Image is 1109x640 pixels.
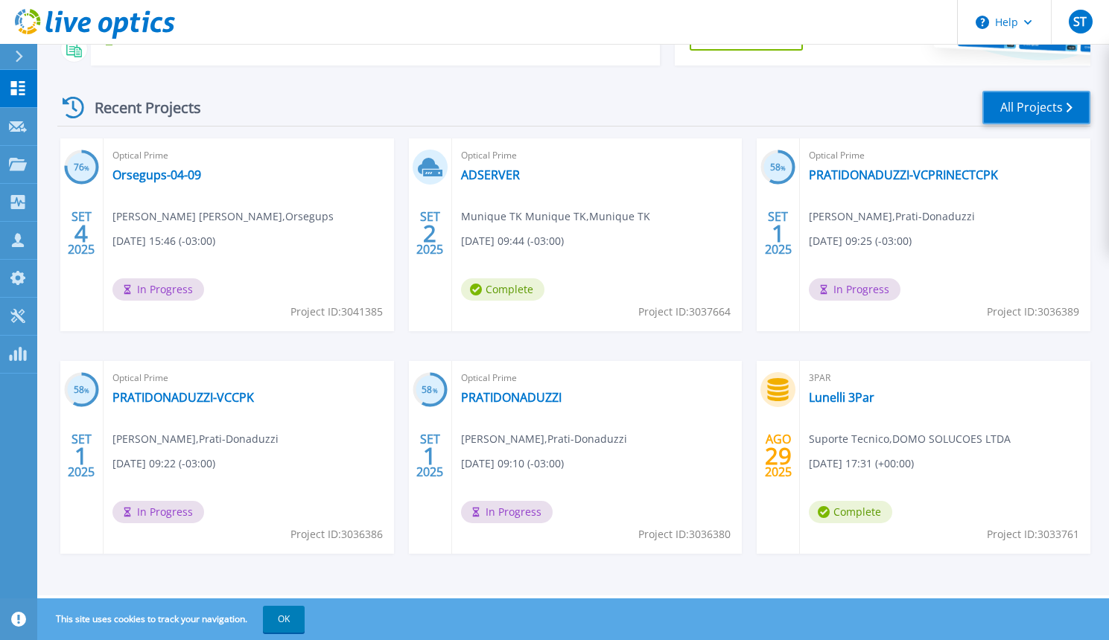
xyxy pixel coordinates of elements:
span: [DATE] 15:46 (-03:00) [112,233,215,249]
span: 2 [423,227,436,240]
span: % [84,386,89,394]
span: % [433,386,438,394]
div: Recent Projects [57,89,221,126]
span: 1 [772,227,785,240]
span: In Progress [112,278,204,301]
h3: 58 [760,159,795,176]
span: 1 [74,449,88,462]
span: Munique TK Munique TK , Munique TK [461,208,650,225]
span: [DATE] 09:10 (-03:00) [461,455,564,472]
div: SET 2025 [416,206,444,260]
span: In Progress [112,501,204,523]
span: Project ID: 3036380 [638,526,731,543]
a: Orsegups-04-09 [112,167,201,182]
span: Project ID: 3041385 [290,304,383,320]
span: Optical Prime [112,147,385,164]
span: Complete [461,278,544,301]
span: [PERSON_NAME] [PERSON_NAME] , Orsegups [112,208,334,225]
h3: 58 [413,382,448,399]
span: [PERSON_NAME] , Prati-Donaduzzi [461,431,627,447]
a: All Projects [982,91,1090,124]
span: Optical Prime [809,147,1081,164]
div: SET 2025 [416,429,444,483]
div: SET 2025 [67,206,95,260]
h3: 58 [64,382,99,399]
span: [DATE] 09:22 (-03:00) [112,455,215,472]
span: 29 [765,449,792,462]
span: Optical Prime [112,370,385,386]
span: [DATE] 17:31 (+00:00) [809,455,914,472]
span: ST [1073,16,1087,28]
div: SET 2025 [67,429,95,483]
span: Project ID: 3036386 [290,526,383,543]
span: 3PAR [809,370,1081,386]
span: [DATE] 09:25 (-03:00) [809,233,912,249]
a: PRATIDONADUZZI-VCCPK [112,390,254,405]
span: Suporte Tecnico , DOMO SOLUCOES LTDA [809,431,1011,447]
span: Optical Prime [461,147,734,164]
button: OK [263,606,305,633]
a: Lunelli 3Par [809,390,874,405]
span: Optical Prime [461,370,734,386]
span: % [781,164,786,172]
span: In Progress [809,278,900,301]
span: [DATE] 09:44 (-03:00) [461,233,564,249]
a: ADSERVER [461,167,520,182]
span: This site uses cookies to track your navigation. [41,606,305,633]
span: % [84,164,89,172]
span: 1 [423,449,436,462]
div: SET 2025 [764,206,792,260]
span: Complete [809,501,892,523]
span: In Progress [461,501,553,523]
span: Project ID: 3036389 [987,304,1079,320]
span: Project ID: 3037664 [638,304,731,320]
h3: 76 [64,159,99,176]
div: AGO 2025 [764,429,792,483]
a: PRATIDONADUZZI [461,390,562,405]
span: [PERSON_NAME] , Prati-Donaduzzi [112,431,279,447]
span: Project ID: 3033761 [987,526,1079,543]
a: PRATIDONADUZZI-VCPRINECTCPK [809,167,998,182]
span: [PERSON_NAME] , Prati-Donaduzzi [809,208,975,225]
span: 4 [74,227,88,240]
